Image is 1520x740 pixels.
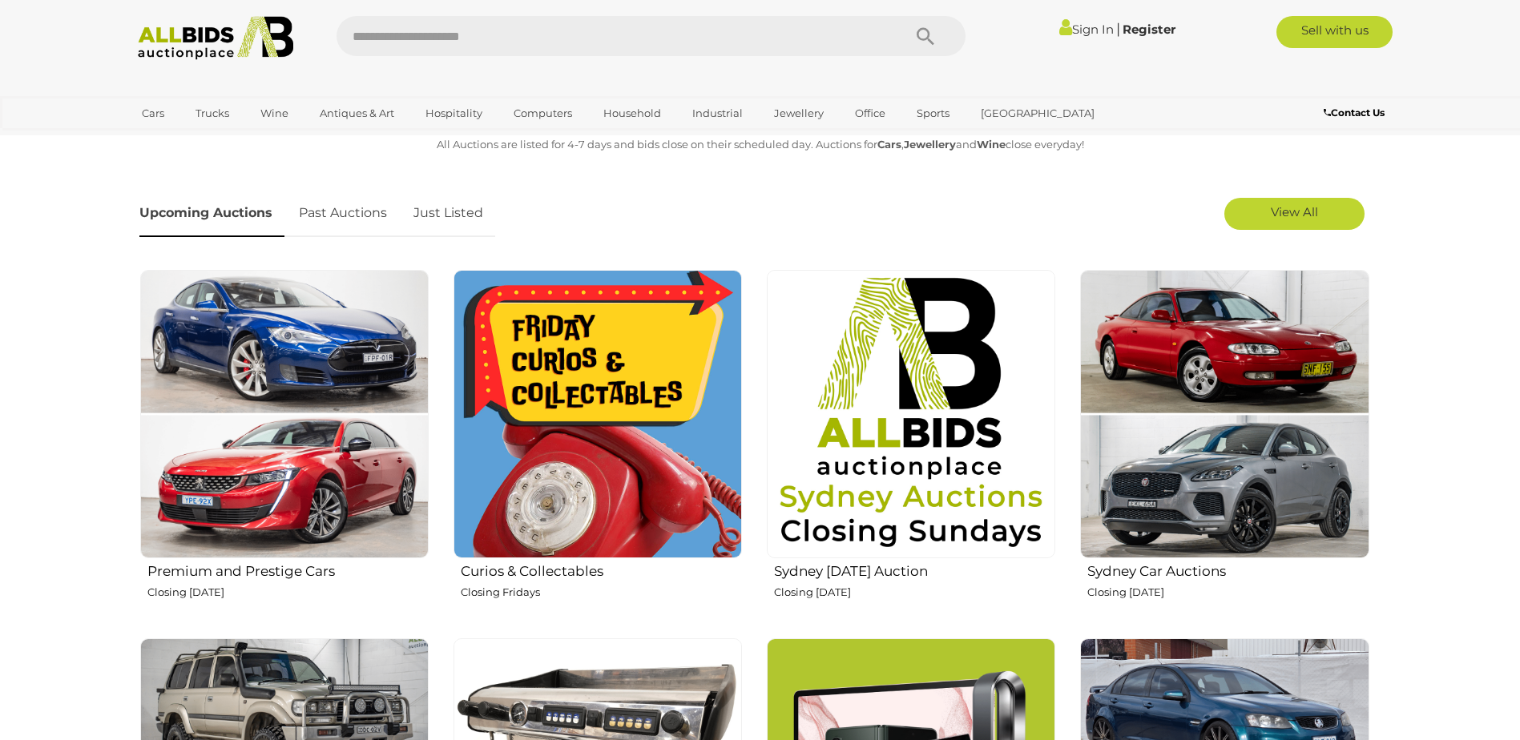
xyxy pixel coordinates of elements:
[845,100,896,127] a: Office
[250,100,299,127] a: Wine
[131,100,175,127] a: Cars
[147,560,429,579] h2: Premium and Prestige Cars
[593,100,671,127] a: Household
[139,135,1381,154] p: All Auctions are listed for 4-7 days and bids close on their scheduled day. Auctions for , and cl...
[139,190,284,237] a: Upcoming Auctions
[1079,269,1369,625] a: Sydney Car Auctions Closing [DATE]
[1276,16,1393,48] a: Sell with us
[309,100,405,127] a: Antiques & Art
[904,138,956,151] strong: Jewellery
[1224,198,1365,230] a: View All
[503,100,583,127] a: Computers
[1080,270,1369,558] img: Sydney Car Auctions
[147,583,429,601] p: Closing [DATE]
[774,583,1055,601] p: Closing [DATE]
[906,100,960,127] a: Sports
[1087,560,1369,579] h2: Sydney Car Auctions
[1324,104,1389,122] a: Contact Us
[970,100,1105,127] a: [GEOGRAPHIC_DATA]
[774,560,1055,579] h2: Sydney [DATE] Auction
[401,190,495,237] a: Just Listed
[877,138,901,151] strong: Cars
[1123,22,1175,37] a: Register
[461,560,742,579] h2: Curios & Collectables
[139,269,429,625] a: Premium and Prestige Cars Closing [DATE]
[185,100,240,127] a: Trucks
[454,270,742,558] img: Curios & Collectables
[682,100,753,127] a: Industrial
[1324,107,1385,119] b: Contact Us
[1116,20,1120,38] span: |
[461,583,742,601] p: Closing Fridays
[885,16,966,56] button: Search
[415,100,493,127] a: Hospitality
[453,269,742,625] a: Curios & Collectables Closing Fridays
[1087,583,1369,601] p: Closing [DATE]
[767,270,1055,558] img: Sydney Sunday Auction
[766,269,1055,625] a: Sydney [DATE] Auction Closing [DATE]
[764,100,834,127] a: Jewellery
[977,138,1006,151] strong: Wine
[1271,204,1318,219] span: View All
[287,190,399,237] a: Past Auctions
[140,270,429,558] img: Premium and Prestige Cars
[1059,22,1114,37] a: Sign In
[129,16,303,60] img: Allbids.com.au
